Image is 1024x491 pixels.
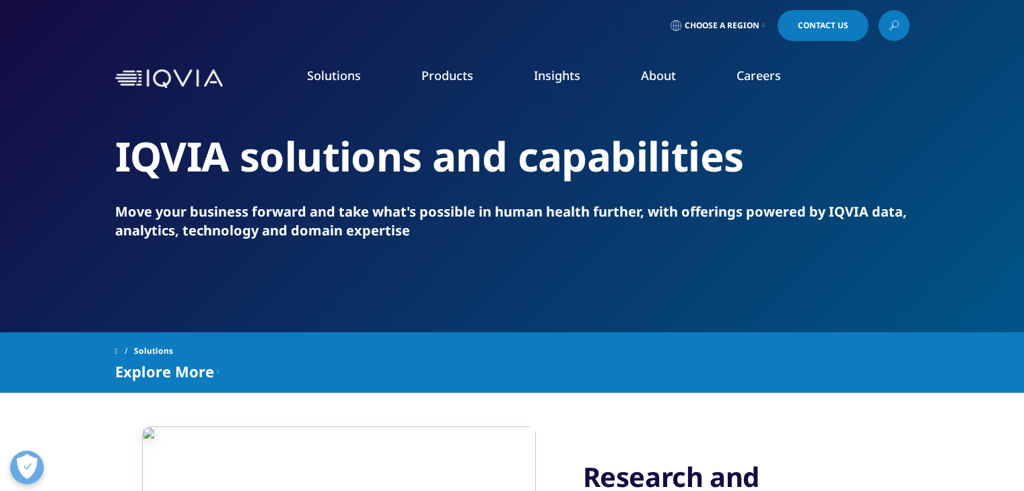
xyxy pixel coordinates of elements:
span: Explore More [115,363,214,379]
a: Insights [534,67,580,83]
a: Careers [737,67,781,83]
img: IQVIA Healthcare Information Technology and Pharma Clinical Research Company [115,69,223,89]
a: Contact Us [778,10,868,41]
nav: Primary [228,47,910,110]
p: Move your business forward and take what's possible in human health further, with offerings power... [115,202,910,240]
span: Choose a Region [685,20,759,31]
a: Products [421,67,473,83]
button: Open Preferences [10,451,44,484]
a: Solutions [307,67,361,83]
a: About [641,67,676,83]
span: Solutions [134,339,173,363]
span: Contact Us [798,22,848,30]
h2: IQVIA solutions and capabilities [115,131,910,182]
